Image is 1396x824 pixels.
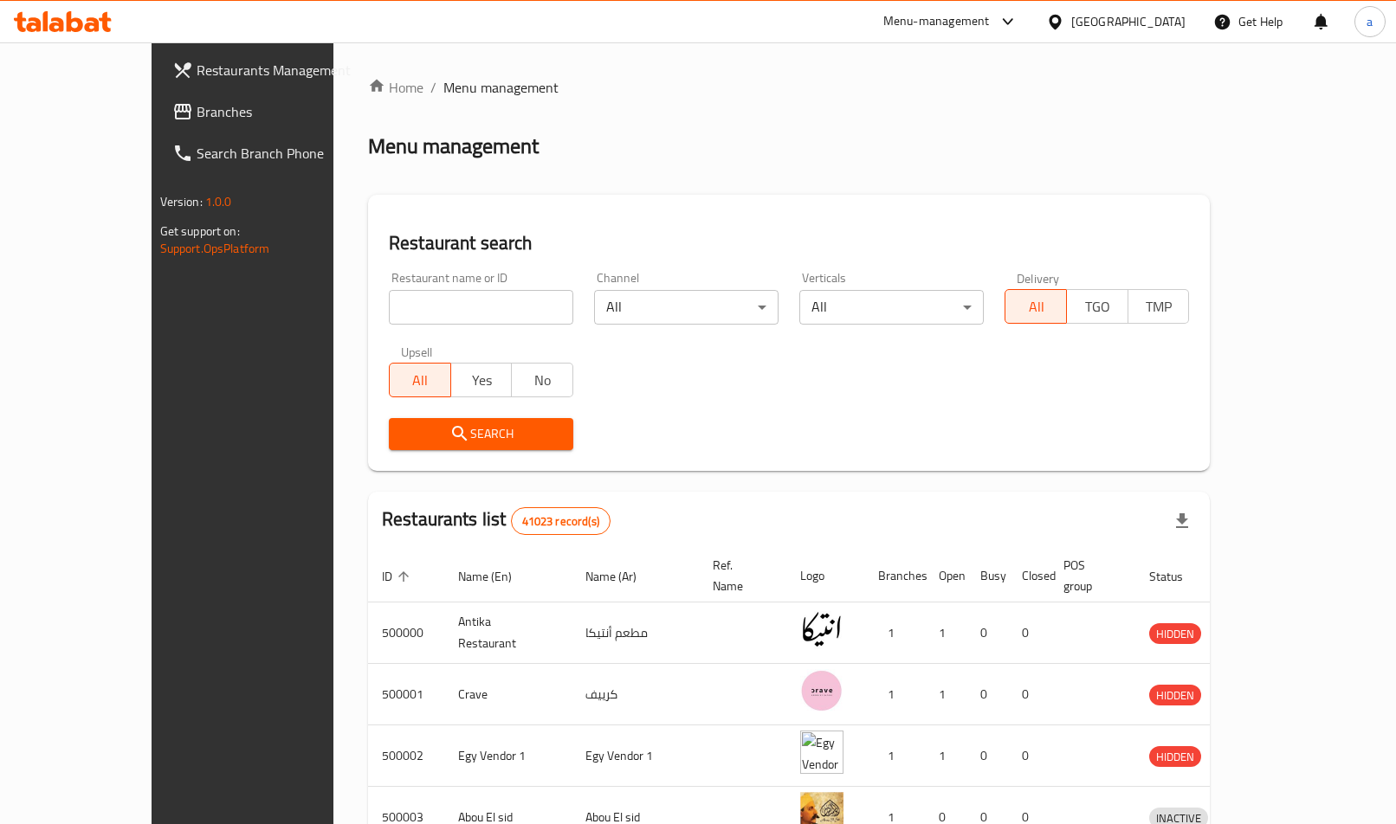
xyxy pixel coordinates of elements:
[158,49,385,91] a: Restaurants Management
[205,190,232,213] span: 1.0.0
[368,602,444,664] td: 500000
[511,363,573,397] button: No
[966,550,1008,602] th: Busy
[1149,685,1201,705] div: HIDDEN
[389,230,1189,256] h2: Restaurant search
[1012,294,1060,319] span: All
[197,60,371,80] span: Restaurants Management
[1017,272,1060,284] label: Delivery
[585,566,659,587] span: Name (Ar)
[458,368,506,393] span: Yes
[864,602,925,664] td: 1
[864,725,925,787] td: 1
[368,725,444,787] td: 500002
[572,664,699,725] td: كرييف
[430,77,436,98] li: /
[1128,289,1190,324] button: TMP
[458,566,534,587] span: Name (En)
[368,77,1210,98] nav: breadcrumb
[160,237,270,260] a: Support.OpsPlatform
[389,290,573,325] input: Search for restaurant name or ID..
[966,602,1008,664] td: 0
[1008,664,1050,725] td: 0
[1008,725,1050,787] td: 0
[800,608,843,651] img: Antika Restaurant
[368,132,539,160] h2: Menu management
[443,77,559,98] span: Menu management
[368,77,423,98] a: Home
[1149,747,1201,767] span: HIDDEN
[401,345,433,357] label: Upsell
[444,664,572,725] td: Crave
[160,220,240,242] span: Get support on:
[1008,550,1050,602] th: Closed
[382,566,415,587] span: ID
[1135,294,1183,319] span: TMP
[368,664,444,725] td: 500001
[511,507,611,535] div: Total records count
[925,602,966,664] td: 1
[1149,746,1201,767] div: HIDDEN
[403,423,559,445] span: Search
[1149,624,1201,644] span: HIDDEN
[713,555,766,596] span: Ref. Name
[864,664,925,725] td: 1
[1005,289,1067,324] button: All
[925,550,966,602] th: Open
[572,725,699,787] td: Egy Vendor 1
[1071,12,1186,31] div: [GEOGRAPHIC_DATA]
[389,363,451,397] button: All
[160,190,203,213] span: Version:
[450,363,513,397] button: Yes
[444,602,572,664] td: Antika Restaurant
[966,664,1008,725] td: 0
[158,91,385,132] a: Branches
[1161,500,1203,542] div: Export file
[1008,602,1050,664] td: 0
[1149,566,1205,587] span: Status
[519,368,566,393] span: No
[1149,686,1201,705] span: HIDDEN
[382,506,611,535] h2: Restaurants list
[925,664,966,725] td: 1
[1149,623,1201,644] div: HIDDEN
[966,725,1008,787] td: 0
[1074,294,1121,319] span: TGO
[389,418,573,450] button: Search
[800,731,843,774] img: Egy Vendor 1
[397,368,444,393] span: All
[158,132,385,174] a: Search Branch Phone
[925,725,966,787] td: 1
[800,669,843,712] img: Crave
[197,143,371,164] span: Search Branch Phone
[594,290,779,325] div: All
[799,290,984,325] div: All
[864,550,925,602] th: Branches
[1066,289,1128,324] button: TGO
[572,602,699,664] td: مطعم أنتيكا
[444,725,572,787] td: Egy Vendor 1
[197,101,371,122] span: Branches
[1063,555,1115,596] span: POS group
[883,11,990,32] div: Menu-management
[1367,12,1373,31] span: a
[512,513,610,530] span: 41023 record(s)
[786,550,864,602] th: Logo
